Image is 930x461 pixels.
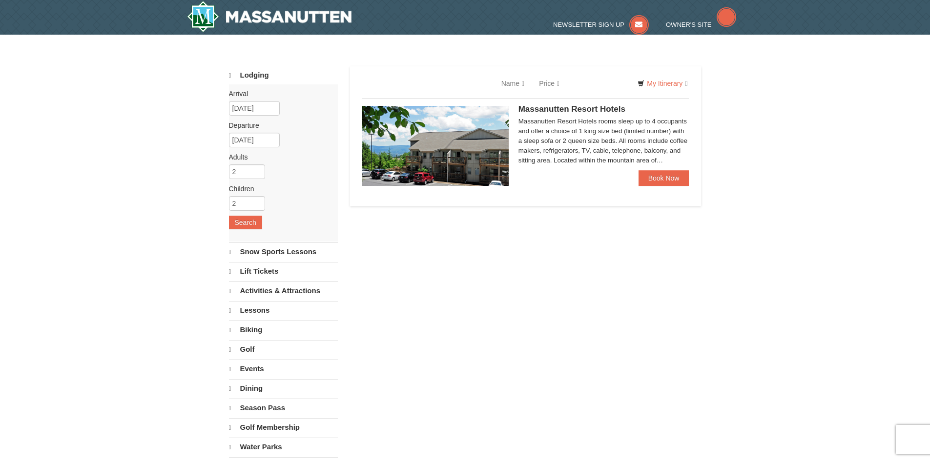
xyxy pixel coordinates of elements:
img: Massanutten Resort Logo [187,1,352,32]
div: Massanutten Resort Hotels rooms sleep up to 4 occupants and offer a choice of 1 king size bed (li... [518,117,689,165]
a: Lodging [229,66,338,84]
a: Snow Sports Lessons [229,242,338,261]
a: My Itinerary [631,76,694,91]
a: Lift Tickets [229,262,338,281]
a: Newsletter Sign Up [553,21,649,28]
a: Owner's Site [666,21,736,28]
img: 19219026-1-e3b4ac8e.jpg [362,106,509,186]
button: Search [229,216,262,229]
span: Owner's Site [666,21,712,28]
a: Name [494,74,532,93]
label: Arrival [229,89,331,99]
a: Lessons [229,301,338,320]
span: Newsletter Sign Up [553,21,624,28]
a: Season Pass [229,399,338,417]
a: Book Now [639,170,689,186]
a: Water Parks [229,438,338,456]
a: Events [229,360,338,378]
a: Golf [229,340,338,359]
label: Departure [229,120,331,130]
label: Children [229,184,331,194]
a: Golf Membership [229,418,338,437]
a: Biking [229,321,338,339]
a: Price [532,74,567,93]
a: Massanutten Resort [187,1,352,32]
a: Activities & Attractions [229,281,338,300]
a: Dining [229,379,338,398]
label: Adults [229,152,331,162]
span: Massanutten Resort Hotels [518,104,625,114]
